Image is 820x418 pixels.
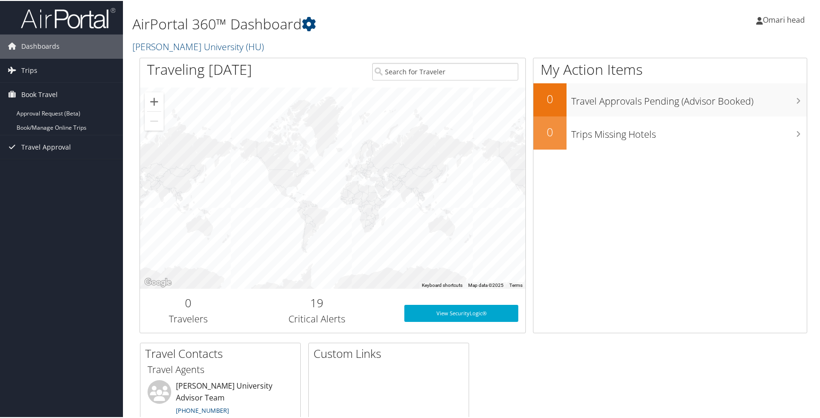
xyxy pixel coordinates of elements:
h3: Travel Agents [148,362,293,375]
h2: Travel Contacts [145,345,300,361]
a: Open this area in Google Maps (opens a new window) [142,276,174,288]
li: [PERSON_NAME] University Advisor Team [143,379,298,418]
h3: Travelers [147,311,229,325]
span: Book Travel [21,82,58,106]
h1: AirPortal 360™ Dashboard [132,13,587,33]
h1: My Action Items [533,59,807,79]
span: Map data ©2025 [468,282,504,287]
span: Trips [21,58,37,81]
h2: 0 [147,294,229,310]
input: Search for Traveler [372,62,519,80]
span: Travel Approval [21,134,71,158]
img: airportal-logo.png [21,6,115,28]
h3: Travel Approvals Pending (Advisor Booked) [571,89,807,107]
span: Omari head [763,14,805,24]
a: 0Travel Approvals Pending (Advisor Booked) [533,82,807,116]
button: Zoom in [145,91,164,110]
img: Google [142,276,174,288]
h3: Critical Alerts [244,311,390,325]
h1: Traveling [DATE] [147,59,252,79]
a: 0Trips Missing Hotels [533,116,807,149]
h2: Custom Links [314,345,469,361]
a: Omari head [756,5,814,33]
h2: 0 [533,123,567,139]
h2: 19 [244,294,390,310]
button: Keyboard shortcuts [422,281,462,288]
h3: Trips Missing Hotels [571,122,807,140]
span: Dashboards [21,34,60,57]
a: Terms (opens in new tab) [509,282,523,287]
a: [PERSON_NAME] University (HU) [132,39,266,52]
a: View SecurityLogic® [404,304,519,321]
button: Zoom out [145,111,164,130]
a: [PHONE_NUMBER] [176,405,229,414]
h2: 0 [533,90,567,106]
